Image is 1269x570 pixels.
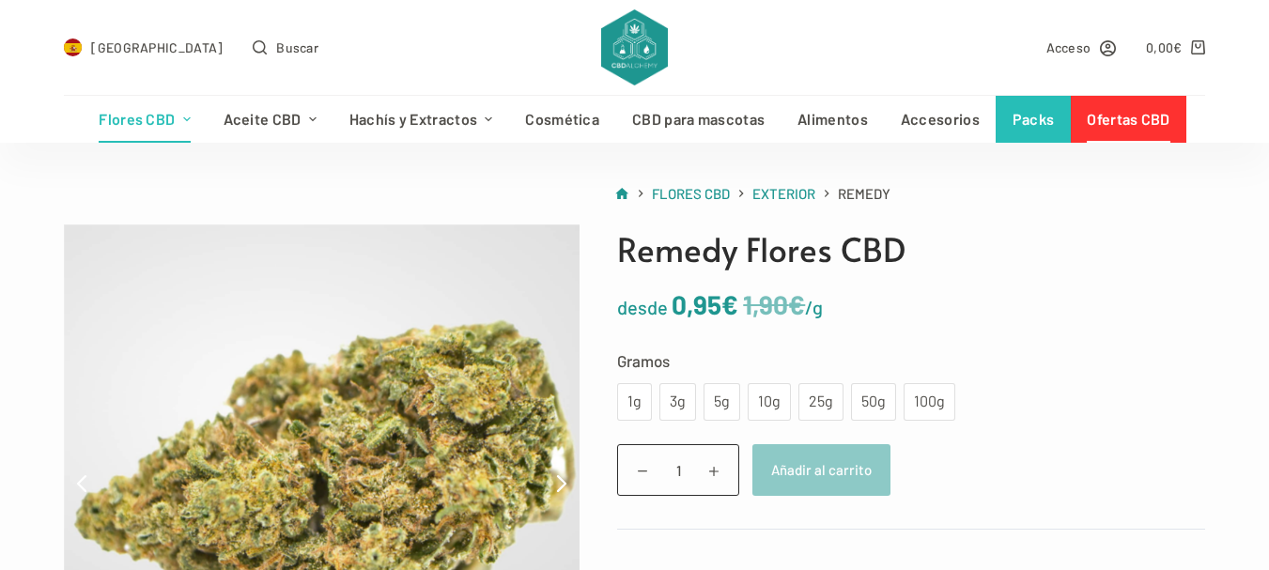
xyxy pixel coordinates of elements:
[617,444,739,496] input: Cantidad de productos
[721,288,738,320] span: €
[616,96,782,143] a: CBD para mascotas
[333,96,509,143] a: Hachís y Extractos
[752,185,815,202] span: Exterior
[91,37,223,58] span: [GEOGRAPHIC_DATA]
[601,9,668,86] img: CBD Alchemy
[64,39,83,57] img: ES Flag
[652,182,730,206] a: Flores CBD
[671,390,685,414] div: 3g
[759,390,780,414] div: 10g
[253,37,318,58] button: Abrir formulario de búsqueda
[788,288,805,320] span: €
[652,185,730,202] span: Flores CBD
[509,96,616,143] a: Cosmética
[672,288,738,320] bdi: 0,95
[617,296,668,318] span: desde
[64,37,224,58] a: Select Country
[1146,39,1183,55] bdi: 0,00
[782,96,885,143] a: Alimentos
[83,96,1186,143] nav: Menú de cabecera
[862,390,885,414] div: 50g
[1071,96,1186,143] a: Ofertas CBD
[810,390,832,414] div: 25g
[838,182,890,206] span: Remedy
[83,96,207,143] a: Flores CBD
[1046,37,1091,58] span: Acceso
[617,347,1205,374] label: Gramos
[207,96,333,143] a: Aceite CBD
[628,390,641,414] div: 1g
[743,288,805,320] bdi: 1,90
[1173,39,1182,55] span: €
[617,224,1205,274] h1: Remedy Flores CBD
[884,96,996,143] a: Accesorios
[996,96,1071,143] a: Packs
[715,390,729,414] div: 5g
[276,37,318,58] span: Buscar
[752,182,815,206] a: Exterior
[752,444,890,496] button: Añadir al carrito
[915,390,944,414] div: 100g
[805,296,823,318] span: /g
[1146,37,1205,58] a: Carro de compra
[1046,37,1117,58] a: Acceso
